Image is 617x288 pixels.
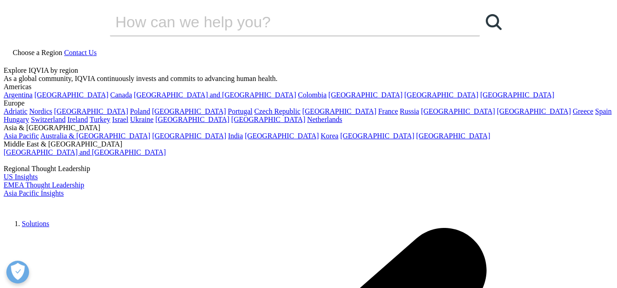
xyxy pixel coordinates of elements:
[155,116,229,123] a: [GEOGRAPHIC_DATA]
[4,140,613,148] div: Middle East & [GEOGRAPHIC_DATA]
[231,116,305,123] a: [GEOGRAPHIC_DATA]
[4,197,76,211] img: IQVIA Healthcare Information Technology and Pharma Clinical Research Company
[6,261,29,283] button: Open Preferences
[4,165,613,173] div: Regional Thought Leadership
[400,107,420,115] a: Russia
[307,116,342,123] a: Netherlands
[405,91,479,99] a: [GEOGRAPHIC_DATA]
[130,107,150,115] a: Poland
[228,132,243,140] a: India
[497,107,571,115] a: [GEOGRAPHIC_DATA]
[245,132,319,140] a: [GEOGRAPHIC_DATA]
[13,49,62,56] span: Choose a Region
[486,14,502,30] svg: Search
[480,91,554,99] a: [GEOGRAPHIC_DATA]
[4,173,38,181] a: US Insights
[595,107,612,115] a: Spain
[254,107,301,115] a: Czech Republic
[228,107,252,115] a: Portugal
[421,107,495,115] a: [GEOGRAPHIC_DATA]
[29,107,52,115] a: Nordics
[321,132,338,140] a: Korea
[4,83,613,91] div: Americas
[573,107,593,115] a: Greece
[152,107,226,115] a: [GEOGRAPHIC_DATA]
[4,75,613,83] div: As a global community, IQVIA continuously invests and commits to advancing human health.
[4,99,613,107] div: Europe
[35,91,109,99] a: [GEOGRAPHIC_DATA]
[112,116,128,123] a: Israel
[328,91,402,99] a: [GEOGRAPHIC_DATA]
[4,148,166,156] a: [GEOGRAPHIC_DATA] and [GEOGRAPHIC_DATA]
[89,116,110,123] a: Turkey
[22,220,49,227] a: Solutions
[480,8,507,35] a: Search
[130,116,154,123] a: Ukraine
[54,107,128,115] a: [GEOGRAPHIC_DATA]
[4,124,613,132] div: Asia & [GEOGRAPHIC_DATA]
[67,116,88,123] a: Ireland
[4,107,27,115] a: Adriatic
[378,107,398,115] a: France
[416,132,490,140] a: [GEOGRAPHIC_DATA]
[64,49,97,56] a: Contact Us
[134,91,296,99] a: [GEOGRAPHIC_DATA] and [GEOGRAPHIC_DATA]
[4,66,613,75] div: Explore IQVIA by region
[40,132,150,140] a: Australia & [GEOGRAPHIC_DATA]
[110,8,454,35] input: Search
[4,116,29,123] a: Hungary
[31,116,65,123] a: Switzerland
[110,91,132,99] a: Canada
[4,181,84,189] a: EMEA Thought Leadership
[298,91,326,99] a: Colombia
[4,189,64,197] a: Asia Pacific Insights
[302,107,376,115] a: [GEOGRAPHIC_DATA]
[4,132,39,140] a: Asia Pacific
[340,132,414,140] a: [GEOGRAPHIC_DATA]
[152,132,226,140] a: [GEOGRAPHIC_DATA]
[4,91,33,99] a: Argentina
